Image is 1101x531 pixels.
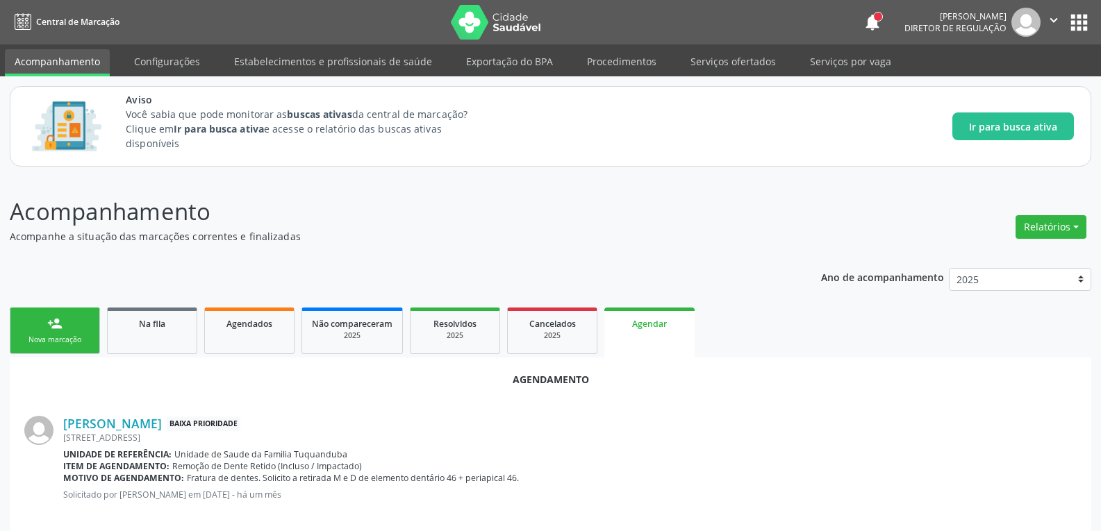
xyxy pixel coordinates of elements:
button: apps [1067,10,1091,35]
a: [PERSON_NAME] [63,416,162,431]
span: Remoção de Dente Retido (Incluso / Impactado) [172,460,362,472]
strong: buscas ativas [287,108,351,121]
a: Procedimentos [577,49,666,74]
p: Solicitado por [PERSON_NAME] em [DATE] - há um mês [63,489,1077,500]
button: Relatórios [1016,215,1086,239]
span: Ir para busca ativa [969,119,1057,134]
span: Baixa Prioridade [167,416,240,431]
a: Acompanhamento [5,49,110,76]
a: Serviços ofertados [681,49,786,74]
div: person_add [47,316,63,331]
span: Não compareceram [312,318,392,330]
img: img [24,416,53,445]
a: Serviços por vaga [800,49,901,74]
a: Exportação do BPA [456,49,563,74]
a: Configurações [124,49,210,74]
b: Motivo de agendamento: [63,472,184,484]
span: Aviso [126,92,493,107]
span: Na fila [139,318,165,330]
span: Resolvidos [433,318,477,330]
i:  [1046,12,1061,28]
div: 2025 [518,330,587,341]
div: Agendamento [24,372,1077,387]
span: Unidade de Saude da Familia Tuquanduba [174,448,347,460]
p: Acompanhe a situação das marcações correntes e finalizadas [10,229,767,244]
b: Item de agendamento: [63,460,169,472]
p: Acompanhamento [10,194,767,229]
span: Agendados [226,318,272,330]
strong: Ir para busca ativa [174,122,264,135]
img: Imagem de CalloutCard [27,95,106,158]
div: Nova marcação [20,335,90,345]
b: Unidade de referência: [63,448,172,460]
div: 2025 [312,330,392,341]
button: Ir para busca ativa [952,112,1074,140]
img: img [1011,8,1041,37]
p: Você sabia que pode monitorar as da central de marcação? Clique em e acesse o relatório das busca... [126,107,493,151]
a: Estabelecimentos e profissionais de saúde [224,49,442,74]
p: Ano de acompanhamento [821,268,944,285]
a: Central de Marcação [10,10,119,33]
div: [STREET_ADDRESS] [63,432,1077,444]
div: 2025 [420,330,490,341]
span: Agendar [632,318,667,330]
span: Cancelados [529,318,576,330]
span: Diretor de regulação [904,22,1007,34]
span: Fratura de dentes. Solicito a retirada M e D de elemento dentário 46 + periapical 46. [187,472,519,484]
span: Central de Marcação [36,16,119,28]
button:  [1041,8,1067,37]
div: [PERSON_NAME] [904,10,1007,22]
button: notifications [863,12,882,32]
